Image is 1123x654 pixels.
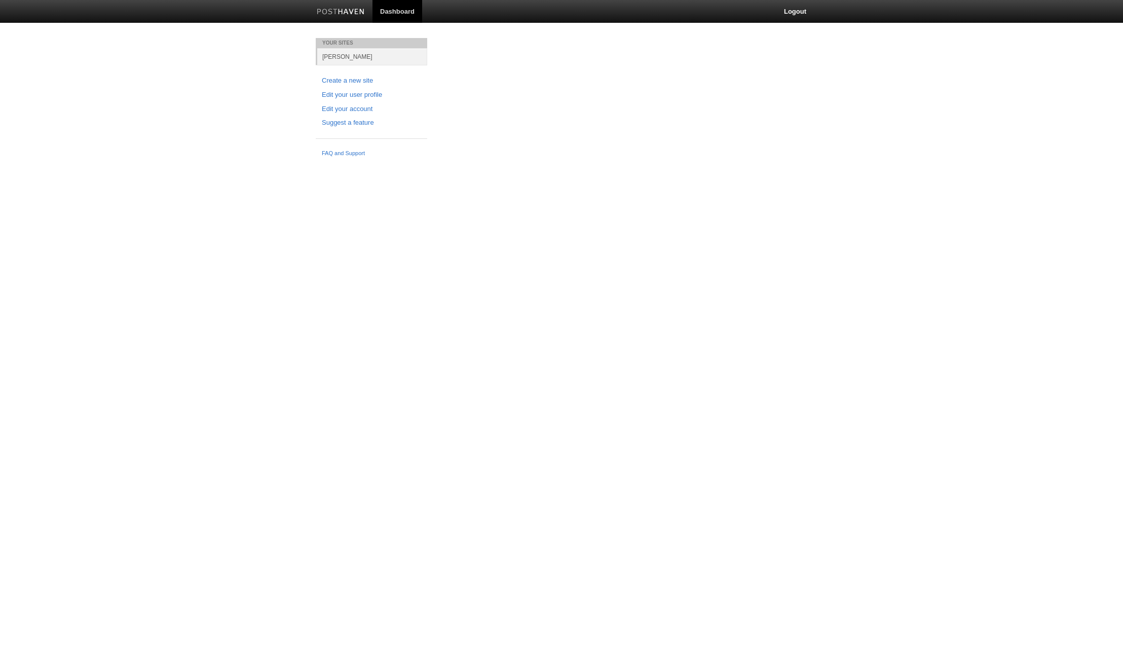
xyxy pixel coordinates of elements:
[322,118,421,128] a: Suggest a feature
[322,90,421,100] a: Edit your user profile
[317,9,365,16] img: Posthaven-bar
[322,149,421,158] a: FAQ and Support
[322,76,421,86] a: Create a new site
[317,48,427,65] a: [PERSON_NAME]
[322,104,421,115] a: Edit your account
[316,38,427,48] li: Your Sites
